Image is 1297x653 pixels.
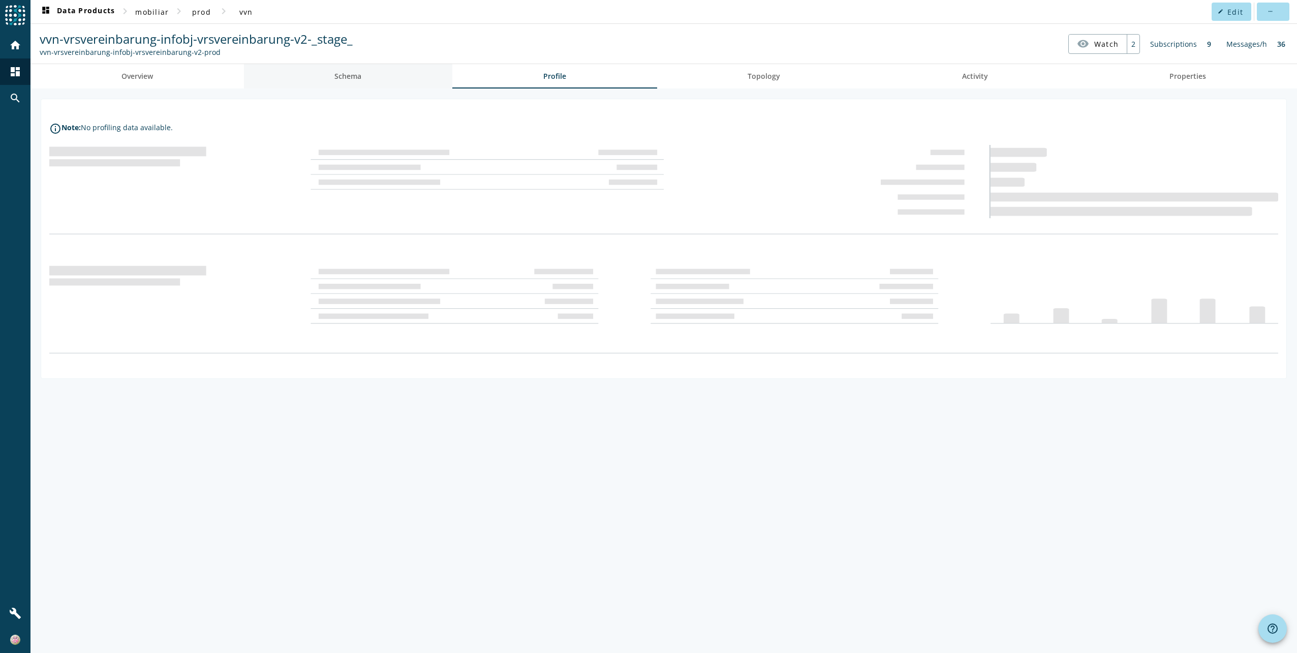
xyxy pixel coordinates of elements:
span: Properties [1169,73,1206,80]
mat-icon: more_horiz [1267,9,1273,14]
div: 9 [1202,34,1216,54]
mat-icon: chevron_right [119,5,131,17]
i: info_outline [49,123,61,135]
span: Data Products [40,6,115,18]
button: Edit [1212,3,1251,21]
div: 36 [1272,34,1290,54]
div: Subscriptions [1145,34,1202,54]
button: prod [185,3,218,21]
mat-icon: build [9,607,21,619]
div: 2 [1127,35,1139,53]
span: prod [192,7,211,17]
span: Edit [1227,7,1243,17]
button: Watch [1069,35,1127,53]
mat-icon: search [9,92,21,104]
span: Topology [748,73,780,80]
img: 3dea2a89eac8bf533c9254fe83012bd2 [10,635,20,645]
mat-icon: visibility [1077,38,1089,50]
mat-icon: help_outline [1267,622,1279,635]
mat-icon: home [9,39,21,51]
img: empty-content [49,145,1278,353]
mat-icon: chevron_right [173,5,185,17]
mat-icon: chevron_right [218,5,230,17]
span: mobiliar [135,7,169,17]
mat-icon: dashboard [40,6,52,18]
button: Data Products [36,3,119,21]
button: mobiliar [131,3,173,21]
button: vvn [230,3,262,21]
span: vvn-vrsvereinbarung-infobj-vrsvereinbarung-v2-_stage_ [40,31,353,47]
div: Kafka Topic: vvn-vrsvereinbarung-infobj-vrsvereinbarung-v2-prod [40,47,353,57]
span: Profile [543,73,566,80]
div: No profiling data available. [81,123,173,132]
mat-icon: edit [1218,9,1223,14]
span: Overview [121,73,153,80]
img: spoud-logo.svg [5,5,25,25]
span: Schema [334,73,361,80]
mat-icon: dashboard [9,66,21,78]
span: vvn [239,7,253,17]
div: Note: [61,123,81,132]
div: Messages/h [1221,34,1272,54]
span: Watch [1094,35,1119,53]
span: Activity [962,73,988,80]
